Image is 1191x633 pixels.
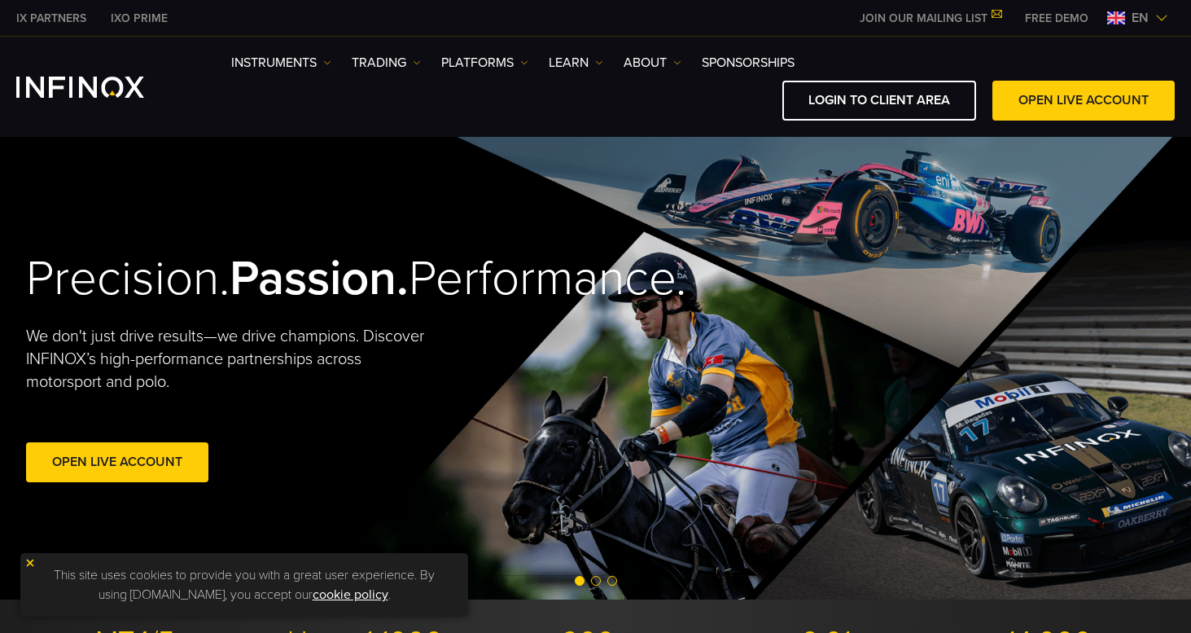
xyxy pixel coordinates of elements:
span: Go to slide 3 [607,576,617,586]
a: INFINOX [4,10,99,27]
a: OPEN LIVE ACCOUNT [992,81,1175,121]
a: INFINOX [99,10,180,27]
a: JOIN OUR MAILING LIST [847,11,1013,25]
a: SPONSORSHIPS [702,53,795,73]
p: We don't just drive results—we drive champions. Discover INFINOX’s high-performance partnerships ... [26,325,436,393]
a: Learn [549,53,603,73]
strong: Passion. [230,249,409,308]
a: INFINOX Logo [16,77,182,98]
a: cookie policy [313,587,388,603]
h2: Precision. Performance. [26,249,539,309]
span: Go to slide 1 [575,576,585,586]
a: ABOUT [624,53,681,73]
span: en [1125,8,1155,28]
span: Go to slide 2 [591,576,601,586]
img: yellow close icon [24,557,36,569]
a: INFINOX MENU [1013,10,1101,27]
p: This site uses cookies to provide you with a great user experience. By using [DOMAIN_NAME], you a... [28,561,460,609]
a: Instruments [231,53,331,73]
a: TRADING [352,53,421,73]
a: Open Live Account [26,442,208,482]
a: PLATFORMS [441,53,528,73]
a: LOGIN TO CLIENT AREA [782,81,976,121]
